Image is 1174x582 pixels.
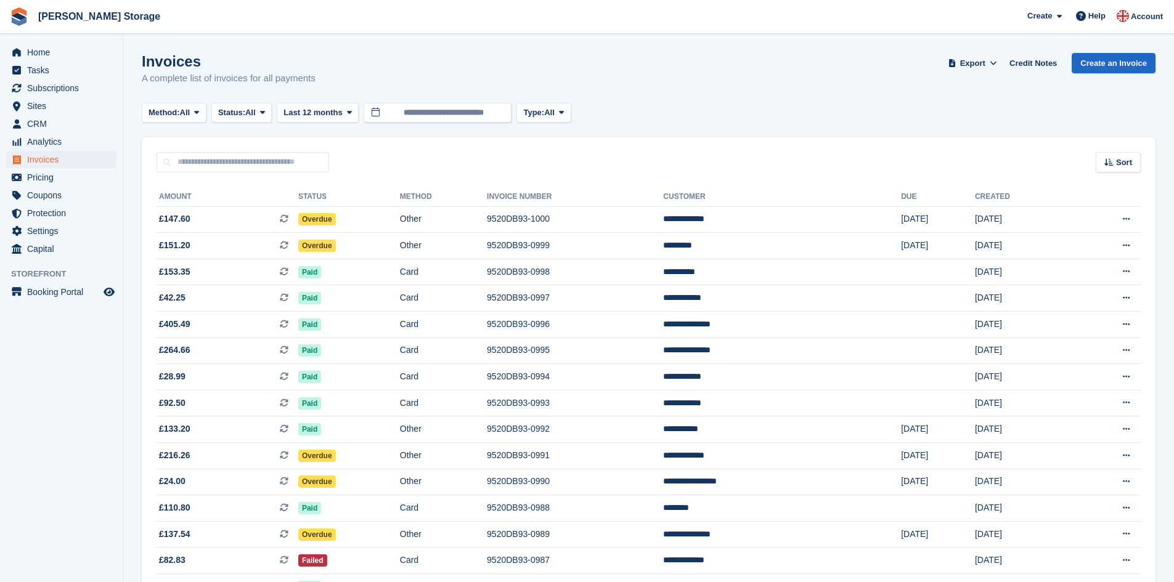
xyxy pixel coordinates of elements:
td: 9520DB93-0994 [487,364,663,390]
th: Status [298,187,400,207]
span: £24.00 [159,475,185,488]
span: £151.20 [159,239,190,252]
a: [PERSON_NAME] Storage [33,6,165,26]
td: 9520DB93-0989 [487,521,663,548]
span: £147.60 [159,212,190,225]
span: Help [1088,10,1106,22]
a: menu [6,283,116,301]
td: [DATE] [975,285,1070,312]
span: Protection [27,204,101,222]
span: Overdue [298,213,336,225]
button: Last 12 months [277,103,359,123]
span: Paid [298,423,321,435]
span: Invoices [27,151,101,168]
td: Other [400,443,487,469]
td: 9520DB93-1000 [487,206,663,233]
a: menu [6,62,116,79]
button: Method: All [142,103,206,123]
td: [DATE] [901,416,975,443]
span: Overdue [298,475,336,488]
span: Export [960,57,985,70]
a: menu [6,240,116,257]
th: Created [975,187,1070,207]
td: [DATE] [975,521,1070,548]
h1: Invoices [142,53,316,70]
span: £264.66 [159,344,190,357]
button: Status: All [211,103,272,123]
span: Account [1131,10,1163,23]
a: menu [6,115,116,132]
td: Card [400,285,487,312]
span: Method: [149,107,180,119]
td: Card [400,390,487,416]
td: [DATE] [901,443,975,469]
span: Storefront [11,268,123,280]
a: menu [6,79,116,97]
a: menu [6,133,116,150]
span: Paid [298,397,321,410]
td: [DATE] [975,206,1070,233]
td: [DATE] [975,390,1070,416]
a: menu [6,187,116,204]
span: Settings [27,222,101,240]
td: Card [400,548,487,574]
span: £82.83 [159,554,185,567]
td: [DATE] [975,259,1070,285]
img: stora-icon-8386f47178a22dfd0bd8f6a31ec36ba5ce8667c1dd55bd0f319d3a0aa187defe.svg [10,7,28,26]
span: Paid [298,266,321,278]
span: Overdue [298,528,336,541]
span: Tasks [27,62,101,79]
span: Capital [27,240,101,257]
td: Other [400,416,487,443]
span: Home [27,44,101,61]
p: A complete list of invoices for all payments [142,71,316,86]
span: £405.49 [159,318,190,331]
td: Other [400,521,487,548]
span: £42.25 [159,291,185,304]
a: menu [6,204,116,222]
span: Coupons [27,187,101,204]
span: Sites [27,97,101,115]
td: 9520DB93-0998 [487,259,663,285]
a: menu [6,44,116,61]
a: Create an Invoice [1072,53,1156,73]
span: All [245,107,256,119]
td: 9520DB93-0990 [487,469,663,495]
a: menu [6,222,116,240]
span: Paid [298,502,321,514]
td: Card [400,312,487,338]
td: 9520DB93-0987 [487,548,663,574]
span: Paid [298,344,321,357]
th: Amount [157,187,298,207]
td: 9520DB93-0997 [487,285,663,312]
td: Card [400,259,487,285]
td: 9520DB93-0988 [487,495,663,522]
td: [DATE] [901,206,975,233]
span: Last 12 months [283,107,342,119]
span: £133.20 [159,422,190,435]
th: Method [400,187,487,207]
span: £137.54 [159,528,190,541]
span: £216.26 [159,449,190,462]
td: Card [400,337,487,364]
span: All [544,107,555,119]
a: Preview store [102,285,116,299]
td: [DATE] [975,548,1070,574]
span: Pricing [27,169,101,186]
td: [DATE] [975,364,1070,390]
td: [DATE] [975,443,1070,469]
td: [DATE] [901,233,975,259]
button: Type: All [516,103,571,123]
span: £92.50 [159,397,185,410]
th: Due [901,187,975,207]
span: Booking Portal [27,283,101,301]
td: [DATE] [975,233,1070,259]
span: Type: [523,107,544,119]
td: 9520DB93-0995 [487,337,663,364]
td: [DATE] [975,337,1070,364]
span: £28.99 [159,370,185,383]
td: [DATE] [975,312,1070,338]
span: Create [1027,10,1052,22]
a: menu [6,97,116,115]
td: [DATE] [901,521,975,548]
